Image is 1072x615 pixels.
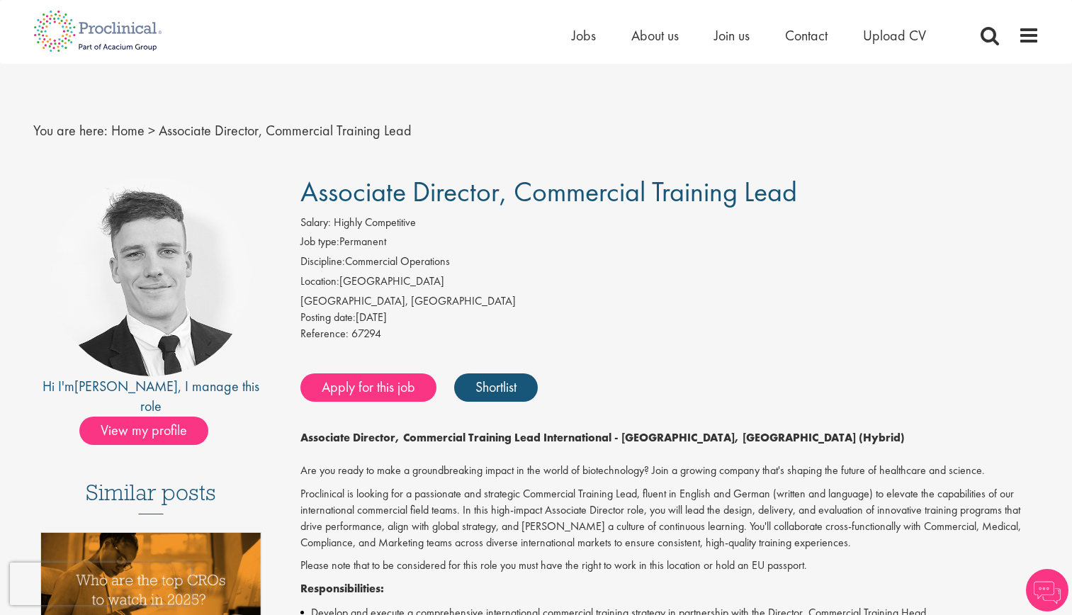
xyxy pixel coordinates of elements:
[572,26,596,45] a: Jobs
[300,373,436,402] a: Apply for this job
[74,377,178,395] a: [PERSON_NAME]
[351,326,381,341] span: 67294
[33,121,108,140] span: You are here:
[454,373,538,402] a: Shortlist
[300,234,339,250] label: Job type:
[159,121,412,140] span: Associate Director, Commercial Training Lead
[300,254,1039,273] li: Commercial Operations
[148,121,155,140] span: >
[79,417,208,445] span: View my profile
[863,26,926,45] a: Upload CV
[631,26,679,45] a: About us
[300,558,1039,574] p: Please note that to be considered for this role you must have the right to work in this location ...
[79,419,222,438] a: View my profile
[300,174,797,210] span: Associate Director, Commercial Training Lead
[300,293,1039,310] div: [GEOGRAPHIC_DATA], [GEOGRAPHIC_DATA]
[51,176,251,376] img: imeage of recruiter Nicolas Daniel
[10,563,191,605] iframe: reCAPTCHA
[111,121,145,140] a: breadcrumb link
[300,310,356,325] span: Posting date:
[300,254,345,270] label: Discipline:
[300,234,1039,254] li: Permanent
[300,326,349,342] label: Reference:
[300,273,339,290] label: Location:
[300,430,905,445] strong: Associate Director, Commercial Training Lead International - [GEOGRAPHIC_DATA], [GEOGRAPHIC_DATA]...
[86,480,216,514] h3: Similar posts
[785,26,828,45] a: Contact
[714,26,750,45] a: Join us
[33,376,269,417] div: Hi I'm , I manage this role
[300,310,1039,326] div: [DATE]
[300,581,384,596] strong: Responsibilities:
[300,215,331,231] label: Salary:
[300,273,1039,293] li: [GEOGRAPHIC_DATA]
[300,486,1039,551] p: Proclinical is looking for a passionate and strategic Commercial Training Lead, fluent in English...
[334,215,416,230] span: Highly Competitive
[1026,569,1068,611] img: Chatbot
[300,430,1039,479] p: Are you ready to make a groundbreaking impact in the world of biotechnology? Join a growing compa...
